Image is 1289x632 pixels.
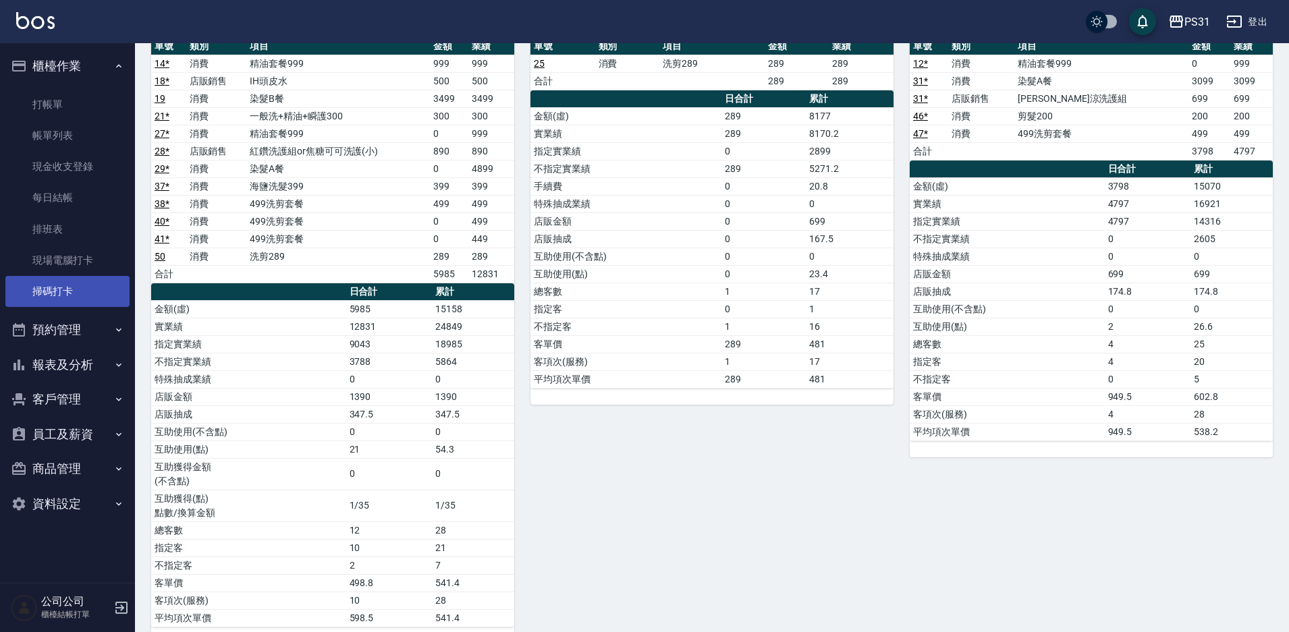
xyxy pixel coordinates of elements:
td: 消費 [186,177,247,195]
td: 289 [430,248,468,265]
td: 499 [1230,125,1273,142]
th: 金額 [765,38,829,55]
td: 平均項次單價 [910,423,1105,440]
table: a dense table [530,90,894,389]
td: 一般洗+精油+瞬護300 [246,107,430,125]
td: 0 [430,125,468,142]
th: 單號 [151,38,186,55]
td: 店販抽成 [530,230,721,248]
td: 0 [721,212,806,230]
td: 4797 [1105,195,1190,212]
td: 0 [721,230,806,248]
td: 消費 [948,55,1014,72]
td: 17 [806,353,894,370]
td: 17 [806,283,894,300]
td: 0 [1190,300,1273,318]
td: 399 [430,177,468,195]
td: 289 [829,72,894,90]
td: 2899 [806,142,894,160]
td: 消費 [186,55,247,72]
td: 289 [721,107,806,125]
td: 0 [1188,55,1231,72]
td: 指定客 [910,353,1105,370]
td: 0 [1105,248,1190,265]
td: 28 [1190,405,1273,423]
td: 互助使用(不含點) [530,248,721,265]
td: 0 [806,248,894,265]
td: 總客數 [910,335,1105,353]
td: 互助使用(不含點) [151,423,346,440]
td: 10 [346,592,432,609]
td: 4 [1105,405,1190,423]
td: 499洗剪套餐 [1014,125,1188,142]
td: 28 [432,592,514,609]
a: 19 [155,93,165,104]
td: 20.8 [806,177,894,195]
td: 174.8 [1190,283,1273,300]
th: 累計 [1190,161,1273,178]
td: 399 [468,177,514,195]
td: 21 [432,539,514,556]
td: 實業績 [910,195,1105,212]
td: 8177 [806,107,894,125]
td: 消費 [186,90,247,107]
td: 0 [432,370,514,388]
th: 日合計 [721,90,806,108]
td: 客單價 [910,388,1105,405]
th: 日合計 [1105,161,1190,178]
td: 18985 [432,335,514,353]
td: 538.2 [1190,423,1273,440]
td: 500 [430,72,468,90]
td: 5 [1190,370,1273,388]
td: 店販金額 [530,212,721,230]
td: 5985 [346,300,432,318]
td: 541.4 [432,609,514,627]
td: 0 [430,230,468,248]
td: 互助使用(點) [530,265,721,283]
td: 890 [430,142,468,160]
td: 449 [468,230,514,248]
td: 14316 [1190,212,1273,230]
td: 949.5 [1105,423,1190,440]
td: 互助使用(點) [910,318,1105,335]
td: 消費 [186,230,247,248]
td: 0 [721,142,806,160]
td: 289 [721,160,806,177]
td: 合計 [910,142,948,160]
td: 174.8 [1105,283,1190,300]
td: 26.6 [1190,318,1273,335]
td: 實業績 [151,318,346,335]
td: 消費 [186,160,247,177]
th: 類別 [186,38,247,55]
td: 5271.2 [806,160,894,177]
td: 300 [468,107,514,125]
td: 949.5 [1105,388,1190,405]
td: 699 [806,212,894,230]
button: 客戶管理 [5,382,130,417]
td: 1/35 [432,490,514,521]
td: 1 [721,353,806,370]
th: 金額 [1188,38,1231,55]
td: 16921 [1190,195,1273,212]
table: a dense table [530,38,894,90]
td: 客單價 [530,335,721,353]
table: a dense table [151,283,514,627]
button: 櫃檯作業 [5,49,130,84]
td: 20 [1190,353,1273,370]
td: 481 [806,370,894,388]
td: 0 [430,160,468,177]
td: 店販抽成 [151,405,346,423]
td: 289 [468,248,514,265]
td: 染髮A餐 [246,160,430,177]
a: 50 [155,251,165,262]
td: 指定客 [530,300,721,318]
td: 客項次(服務) [530,353,721,370]
td: 12831 [346,318,432,335]
td: 0 [1105,370,1190,388]
td: 15158 [432,300,514,318]
td: 499 [430,195,468,212]
td: 指定實業績 [910,212,1105,230]
td: 699 [1190,265,1273,283]
td: 541.4 [432,574,514,592]
td: 499 [468,212,514,230]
